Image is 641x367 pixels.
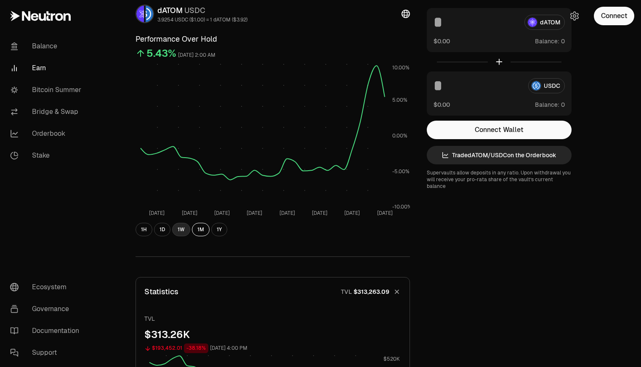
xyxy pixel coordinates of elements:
a: Stake [3,145,91,166]
a: TradedATOM/USDCon the Orderbook [427,146,572,164]
div: 5.43% [146,47,176,60]
tspan: 0.00% [392,132,407,139]
button: 1H [136,223,152,236]
div: [DATE] 2:00 AM [178,50,215,60]
a: Ecosystem [3,276,91,298]
button: Connect Wallet [427,121,572,139]
div: $313.26K [144,328,401,341]
a: Bitcoin Summer [3,79,91,101]
a: Documentation [3,320,91,342]
h3: Performance Over Hold [136,33,410,45]
tspan: -10.00% [392,203,412,210]
tspan: [DATE] [344,210,360,217]
a: Earn [3,57,91,79]
img: USDC Logo [146,5,153,22]
a: Bridge & Swap [3,101,91,123]
tspan: [DATE] [181,210,197,217]
p: TVL [144,314,401,323]
div: 3.9254 USDC ($1.00) = 1 dATOM ($3.92) [157,16,247,23]
button: StatisticsTVL$313,263.09 [136,277,410,306]
button: 1D [154,223,170,236]
button: $0.00 [434,100,450,109]
a: Support [3,342,91,364]
button: 1W [172,223,190,236]
button: Connect [594,7,634,25]
a: Orderbook [3,123,91,145]
div: [DATE] 4:00 PM [210,343,247,353]
div: dATOM [157,5,247,16]
span: Balance: [535,37,559,45]
p: TVL [341,288,352,296]
span: $313,263.09 [354,288,389,296]
button: 1Y [211,223,227,236]
div: -38.18% [184,343,208,353]
tspan: -5.00% [392,168,410,175]
span: USDC [184,5,205,15]
div: $193,452.01 [152,343,182,353]
button: 1M [192,223,210,236]
a: Balance [3,35,91,57]
img: dATOM Logo [136,5,144,22]
tspan: 10.00% [392,64,410,71]
tspan: [DATE] [311,210,327,217]
p: Supervaults allow deposits in any ratio. Upon withdrawal you will receive your pro-rata share of ... [427,169,572,190]
button: $0.00 [434,37,450,45]
tspan: [DATE] [247,210,262,217]
tspan: 5.00% [392,97,407,103]
tspan: [DATE] [279,210,295,217]
tspan: [DATE] [377,210,392,217]
span: Balance: [535,100,559,109]
p: Statistics [144,286,178,298]
tspan: [DATE] [214,210,229,217]
a: Governance [3,298,91,320]
tspan: [DATE] [149,210,165,217]
tspan: $520K [383,356,400,362]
